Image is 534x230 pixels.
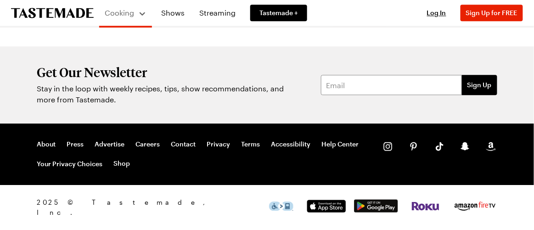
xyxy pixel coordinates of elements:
[411,202,440,211] img: Roku
[467,80,492,90] span: Sign Up
[461,5,523,21] button: Sign Up for FREE
[354,199,398,213] img: Google Play
[304,205,349,214] a: App Store
[354,205,398,214] a: Google Play
[95,140,124,148] a: Advertise
[135,140,160,148] a: Careers
[259,8,298,17] span: Tastemade +
[453,205,497,214] a: Amazon Fire TV
[171,140,196,148] a: Contact
[67,140,84,148] a: Press
[105,8,135,17] span: Cooking
[462,75,497,95] button: Sign Up
[11,8,94,18] a: To Tastemade Home Page
[453,200,497,212] img: Amazon Fire TV
[37,140,56,148] a: About
[37,140,365,168] nav: Footer
[250,5,307,21] a: Tastemade +
[113,159,130,168] a: Shop
[304,200,349,213] img: App Store
[321,75,462,95] input: Email
[427,9,446,17] span: Log In
[466,9,517,17] span: Sign Up for FREE
[269,202,293,211] img: This icon serves as a link to download the Level Access assistive technology app for individuals ...
[271,140,310,148] a: Accessibility
[207,140,230,148] a: Privacy
[37,83,289,105] p: Stay in the loop with weekly recipes, tips, show recommendations, and more from Tastemade.
[411,203,440,212] a: Roku
[321,140,359,148] a: Help Center
[241,140,260,148] a: Terms
[269,203,293,212] a: This icon serves as a link to download the Level Access assistive technology app for individuals ...
[418,8,455,17] button: Log In
[105,4,146,22] button: Cooking
[37,197,269,218] span: 2025 © Tastemade, Inc.
[37,65,289,79] h2: Get Our Newsletter
[37,159,102,168] button: Your Privacy Choices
